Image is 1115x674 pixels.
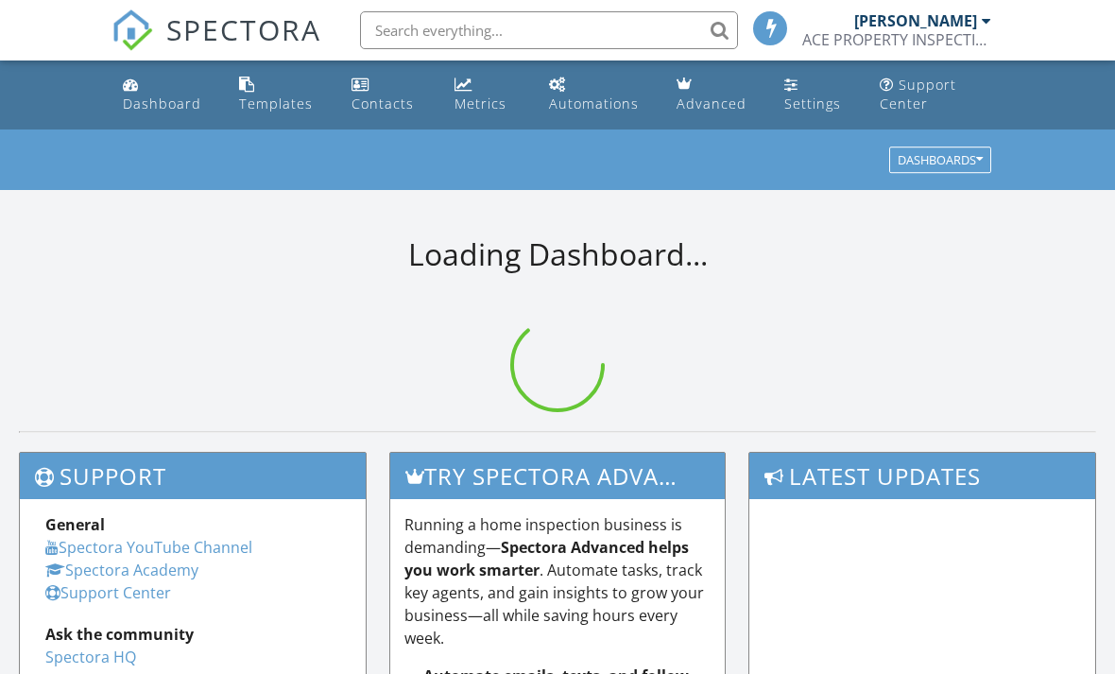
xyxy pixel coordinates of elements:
[898,154,983,167] div: Dashboards
[20,453,366,499] h3: Support
[854,11,977,30] div: [PERSON_NAME]
[390,453,725,499] h3: Try spectora advanced [DATE]
[123,95,201,112] div: Dashboard
[777,68,857,122] a: Settings
[455,95,506,112] div: Metrics
[404,513,711,649] p: Running a home inspection business is demanding— . Automate tasks, track key agents, and gain ins...
[549,95,639,112] div: Automations
[872,68,1000,122] a: Support Center
[45,582,171,603] a: Support Center
[115,68,216,122] a: Dashboard
[360,11,738,49] input: Search everything...
[239,95,313,112] div: Templates
[669,68,762,122] a: Advanced
[45,623,340,646] div: Ask the community
[784,95,841,112] div: Settings
[447,68,526,122] a: Metrics
[232,68,329,122] a: Templates
[111,26,321,65] a: SPECTORA
[749,453,1095,499] h3: Latest Updates
[541,68,653,122] a: Automations (Basic)
[45,537,252,558] a: Spectora YouTube Channel
[404,537,689,580] strong: Spectora Advanced helps you work smarter
[889,147,991,174] button: Dashboards
[45,514,105,535] strong: General
[111,9,153,51] img: The Best Home Inspection Software - Spectora
[677,95,746,112] div: Advanced
[45,560,198,580] a: Spectora Academy
[802,30,991,49] div: ACE PROPERTY INSPECTIONS
[880,76,956,112] div: Support Center
[344,68,433,122] a: Contacts
[45,647,136,667] a: Spectora HQ
[166,9,321,49] span: SPECTORA
[352,95,414,112] div: Contacts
